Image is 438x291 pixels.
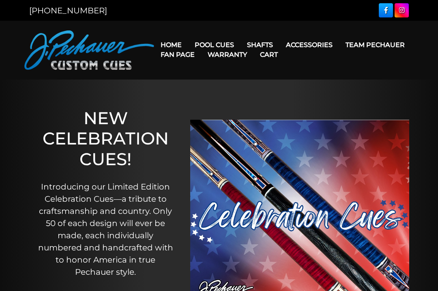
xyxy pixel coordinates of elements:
[339,34,411,55] a: Team Pechauer
[154,34,188,55] a: Home
[188,34,240,55] a: Pool Cues
[37,108,174,169] h1: NEW CELEBRATION CUES!
[24,30,154,70] img: Pechauer Custom Cues
[201,44,253,65] a: Warranty
[240,34,279,55] a: Shafts
[154,44,201,65] a: Fan Page
[37,181,174,278] p: Introducing our Limited Edition Celebration Cues—a tribute to craftsmanship and country. Only 50 ...
[279,34,339,55] a: Accessories
[29,6,107,15] a: [PHONE_NUMBER]
[253,44,284,65] a: Cart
